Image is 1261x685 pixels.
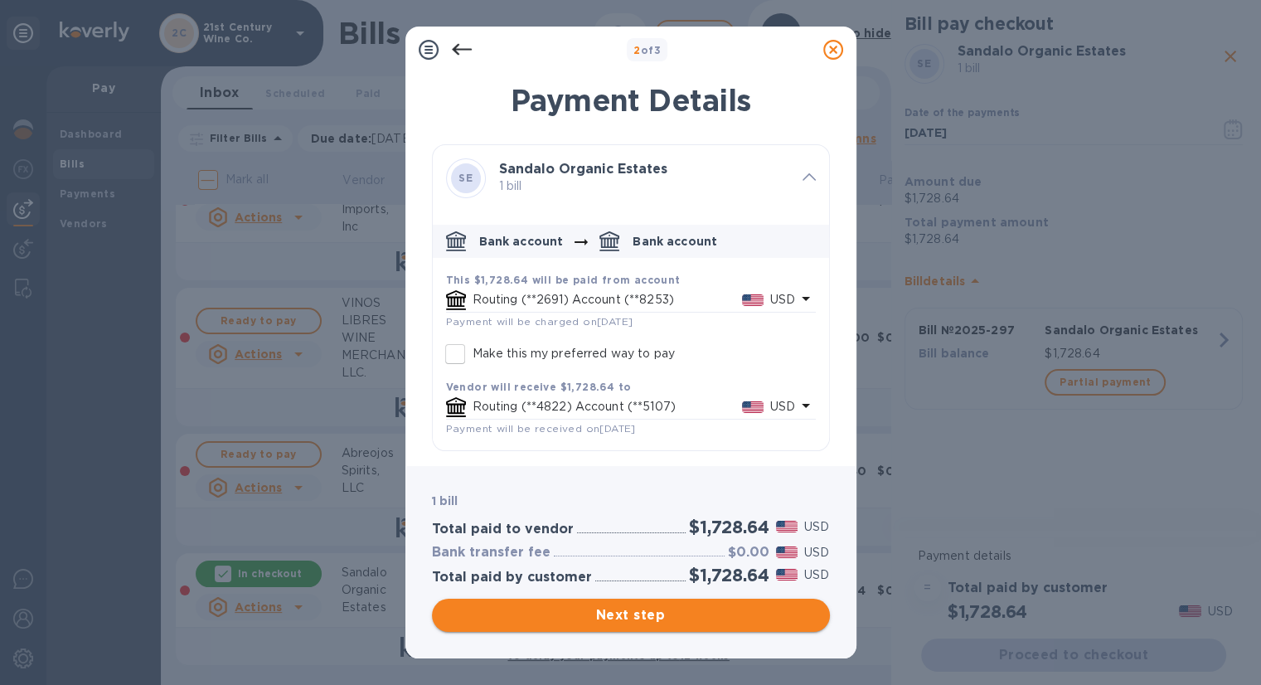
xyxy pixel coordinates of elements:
p: USD [804,544,829,561]
p: Make this my preferred way to pay [473,345,675,362]
span: Payment will be received on [DATE] [446,422,636,435]
b: Sandalo Organic Estates [499,161,667,177]
h3: Bank transfer fee [432,545,550,561]
p: 1 bill [499,177,789,195]
img: USD [742,294,764,306]
div: SESandalo Organic Estates 1 bill [433,145,829,211]
p: USD [770,291,795,308]
b: SE [458,172,473,184]
span: 2 [633,44,640,56]
p: USD [804,518,829,536]
img: USD [776,521,798,532]
b: of 3 [633,44,661,56]
h2: $1,728.64 [689,517,769,537]
div: default-method [433,218,829,450]
b: This $1,728.64 will be paid from account [446,274,681,286]
h1: Payment Details [432,83,830,118]
p: Bank account [633,233,717,250]
p: Routing (**4822) Account (**5107) [473,398,742,415]
p: USD [770,398,795,415]
h2: $1,728.64 [689,565,769,585]
b: 1 bill [432,494,458,508]
img: USD [776,547,798,558]
button: Next step [432,599,830,632]
h3: $0.00 [728,545,769,561]
p: Routing (**2691) Account (**8253) [473,291,742,308]
p: USD [804,566,829,584]
img: USD [776,569,798,581]
span: Payment will be charged on [DATE] [446,315,633,328]
h3: Total paid to vendor [432,522,574,537]
span: Next step [445,605,817,625]
p: Bank account [479,233,564,250]
img: USD [742,401,764,413]
h3: Total paid by customer [432,570,592,585]
b: Vendor will receive $1,728.64 to [446,381,632,393]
